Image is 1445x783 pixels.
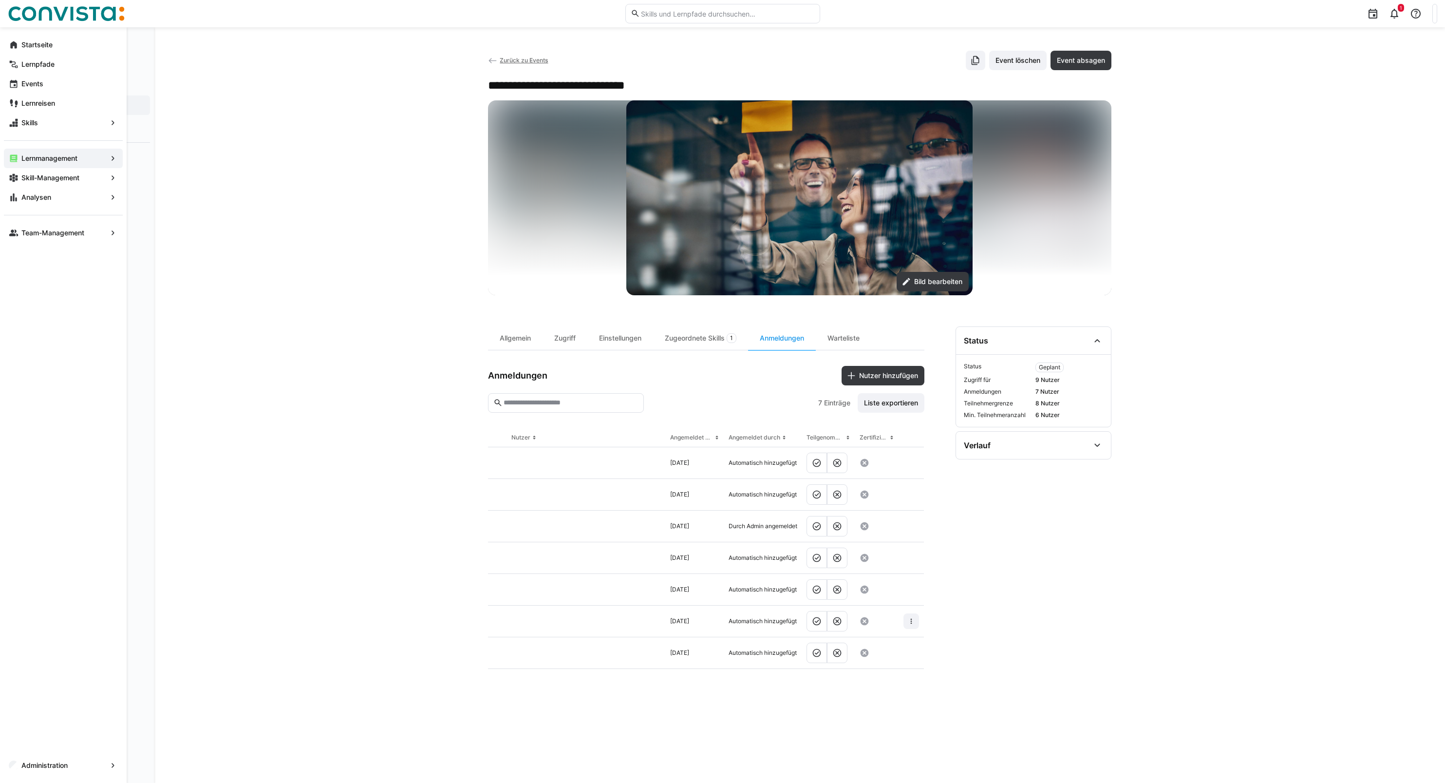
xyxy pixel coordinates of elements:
div: Angemeldet durch [729,434,780,441]
div: Zugeordnete Skills [653,326,748,350]
span: 6 Nutzer [1035,411,1103,419]
button: Bild bearbeiten [897,272,969,291]
span: [DATE] [670,522,689,530]
span: 1 [730,334,733,342]
span: Geplant [1039,363,1060,371]
span: 7 [818,398,822,408]
span: Nutzer hinzufügen [858,371,920,381]
div: Zertifiziert [860,434,888,441]
span: Zugriff für [964,376,1032,384]
span: Anmeldungen [964,388,1032,396]
span: Bild bearbeiten [913,277,964,286]
div: Allgemein [488,326,543,350]
span: [DATE] [670,554,689,562]
span: [DATE] [670,459,689,467]
span: [DATE] [670,617,689,625]
button: Nutzer hinzufügen [842,366,924,385]
span: [DATE] [670,649,689,657]
span: Durch Admin angemeldet [729,522,797,530]
span: Automatisch hinzugefügt [729,586,797,593]
span: 8 Nutzer [1035,400,1103,407]
span: [DATE] [670,586,689,593]
span: 1 [1400,5,1402,11]
div: Anmeldungen [748,326,816,350]
div: Verlauf [964,440,991,450]
span: Automatisch hinzugefügt [729,554,797,562]
span: Automatisch hinzugefügt [729,491,797,498]
a: Zurück zu Events [488,57,548,64]
button: Liste exportieren [858,393,924,413]
span: Automatisch hinzugefügt [729,649,797,657]
h3: Anmeldungen [488,370,547,381]
span: [DATE] [670,491,689,498]
span: Min. Teilnehmeranzahl [964,411,1032,419]
span: Automatisch hinzugefügt [729,459,797,467]
span: 9 Nutzer [1035,376,1103,384]
span: Event absagen [1055,56,1107,65]
div: Einstellungen [587,326,653,350]
div: Zugriff [543,326,587,350]
span: Einträge [824,398,850,408]
span: Zurück zu Events [500,57,548,64]
span: Automatisch hinzugefügt [729,617,797,625]
span: Event löschen [994,56,1042,65]
div: Status [964,336,988,345]
span: Teilnehmergrenze [964,400,1032,407]
span: Status [964,363,1032,372]
span: Liste exportieren [863,398,920,408]
button: Event absagen [1051,51,1111,70]
div: Warteliste [816,326,871,350]
div: Nutzer [511,434,530,441]
button: Event löschen [989,51,1047,70]
input: Skills und Lernpfade durchsuchen… [640,9,814,18]
div: Teilgenommen [807,434,844,441]
div: Angemeldet am [670,434,713,441]
span: 7 Nutzer [1035,388,1103,396]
